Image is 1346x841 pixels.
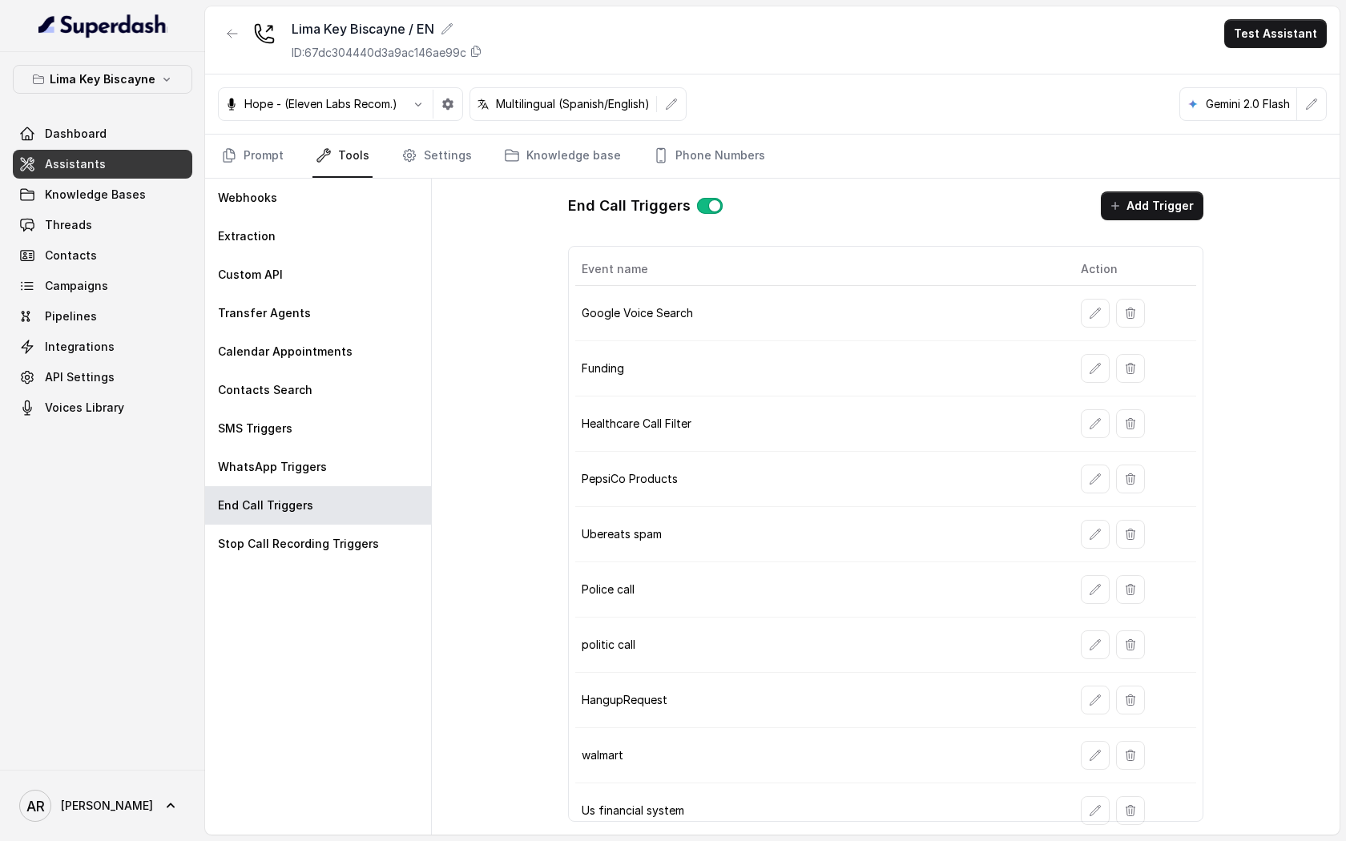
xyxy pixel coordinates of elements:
a: Settings [398,135,475,178]
p: ID: 67dc304440d3a9ac146ae99c [292,45,466,61]
p: PepsiCo Products [582,471,1056,487]
a: Assistants [13,150,192,179]
p: politic call [582,637,1056,653]
p: Hope - (Eleven Labs Recom.) [244,96,397,112]
p: Funding [582,360,1056,376]
button: Test Assistant [1224,19,1327,48]
a: Prompt [218,135,287,178]
p: Transfer Agents [218,305,311,321]
span: Dashboard [45,126,107,142]
p: Custom API [218,267,283,283]
p: HangupRequest [582,692,1056,708]
a: Tools [312,135,373,178]
p: Calendar Appointments [218,344,353,360]
h1: End Call Triggers [568,193,691,219]
p: Webhooks [218,190,277,206]
a: Integrations [13,332,192,361]
th: Action [1068,253,1196,286]
span: Assistants [45,156,106,172]
p: Contacts Search [218,382,312,398]
span: API Settings [45,369,115,385]
p: End Call Triggers [218,497,313,513]
span: [PERSON_NAME] [61,798,153,814]
p: Lima Key Biscayne [50,70,155,89]
a: Contacts [13,241,192,270]
span: Pipelines [45,308,97,324]
span: Knowledge Bases [45,187,146,203]
button: Lima Key Biscayne [13,65,192,94]
p: Ubereats spam [582,526,1056,542]
p: Google Voice Search [582,305,1056,321]
p: walmart [582,747,1056,763]
img: light.svg [38,13,167,38]
a: Pipelines [13,302,192,331]
nav: Tabs [218,135,1327,178]
div: Lima Key Biscayne / EN [292,19,482,38]
p: Extraction [218,228,276,244]
a: Knowledge Bases [13,180,192,209]
button: Add Trigger [1101,191,1203,220]
p: Healthcare Call Filter [582,416,1056,432]
span: Integrations [45,339,115,355]
svg: google logo [1187,98,1199,111]
a: Campaigns [13,272,192,300]
th: Event name [575,253,1069,286]
a: API Settings [13,363,192,392]
span: Contacts [45,247,97,264]
p: SMS Triggers [218,420,292,437]
a: Threads [13,211,192,239]
text: AR [26,798,45,815]
a: [PERSON_NAME] [13,783,192,828]
a: Knowledge base [501,135,624,178]
a: Dashboard [13,119,192,148]
p: Stop Call Recording Triggers [218,536,379,552]
p: WhatsApp Triggers [218,459,327,475]
a: Voices Library [13,393,192,422]
span: Threads [45,217,92,233]
p: Police call [582,581,1056,598]
a: Phone Numbers [650,135,768,178]
p: Gemini 2.0 Flash [1206,96,1290,112]
p: Multilingual (Spanish/English) [496,96,650,112]
span: Campaigns [45,278,108,294]
span: Voices Library [45,400,124,416]
p: Us financial system [582,803,1056,819]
